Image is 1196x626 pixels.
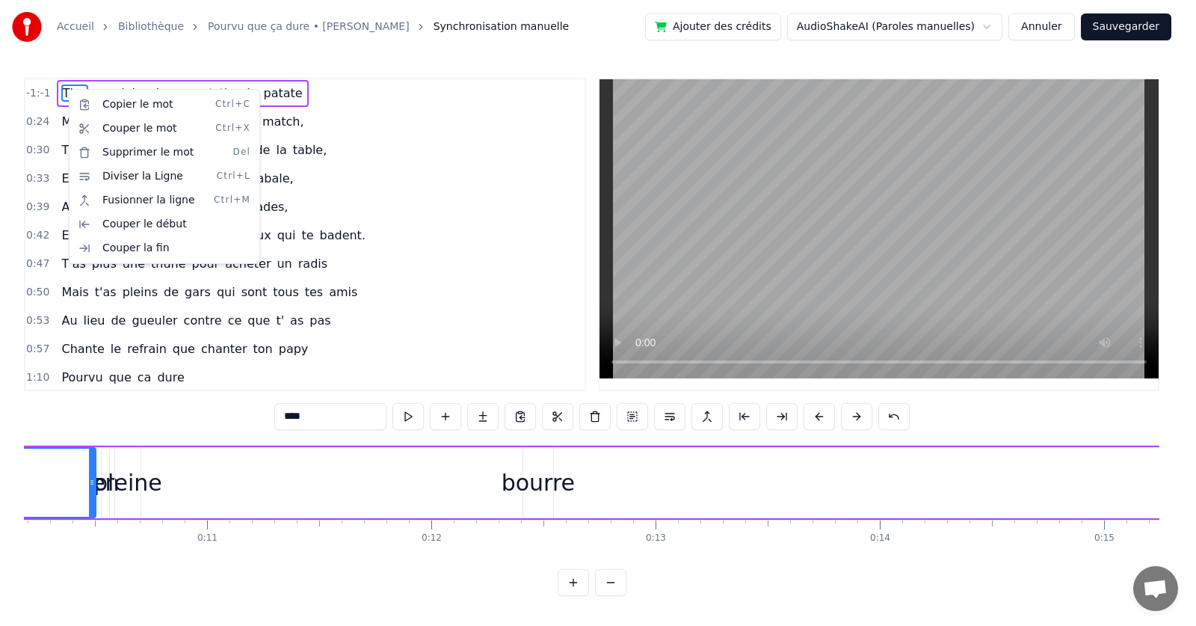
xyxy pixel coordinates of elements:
div: Diviser la Ligne [73,165,256,188]
div: Fusionner la ligne [73,188,256,212]
div: Couper le début [73,212,256,236]
span: Ctrl+X [215,123,250,135]
span: Ctrl+C [215,99,250,111]
div: Supprimer le mot [73,141,256,165]
span: Del [232,147,250,159]
div: Couper la fin [73,236,256,260]
span: Ctrl+L [217,171,250,182]
span: Ctrl+M [214,194,250,206]
div: Couper le mot [73,117,256,141]
div: Copier le mot [73,93,256,117]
